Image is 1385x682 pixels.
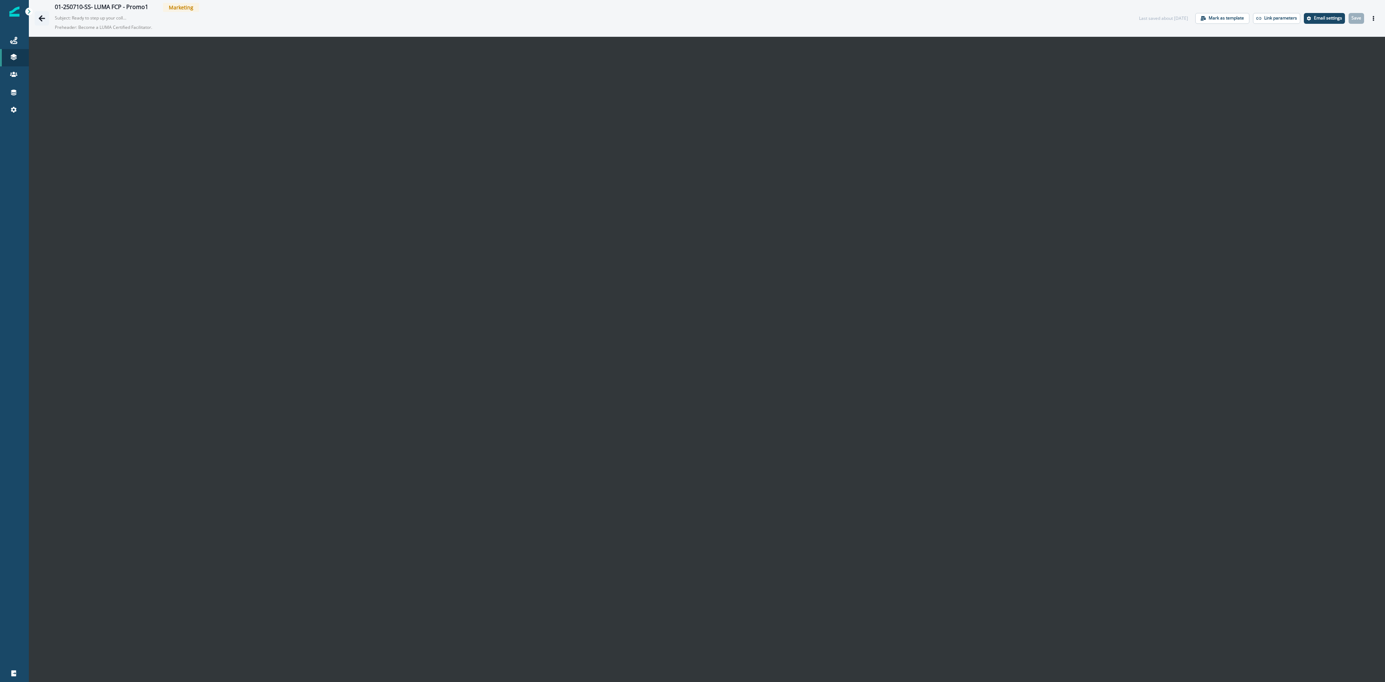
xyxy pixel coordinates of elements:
[1264,16,1297,21] p: Link parameters
[1351,16,1361,21] p: Save
[1368,13,1379,24] button: Actions
[1209,16,1244,21] p: Mark as template
[55,12,127,21] p: Subject: Ready to step up your collaborative work sessions?
[1195,13,1249,24] button: Mark as template
[1253,13,1300,24] button: Link parameters
[9,6,19,17] img: Inflection
[163,3,199,12] span: Marketing
[35,11,49,26] button: Go back
[55,4,148,12] div: 01-250710-SS- LUMA FCP - Promo1
[1314,16,1342,21] p: Email settings
[1349,13,1364,24] button: Save
[55,21,235,34] p: Preheader: Become a LUMA Certified Facilitator.
[1139,15,1188,22] div: Last saved about [DATE]
[1304,13,1345,24] button: Settings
